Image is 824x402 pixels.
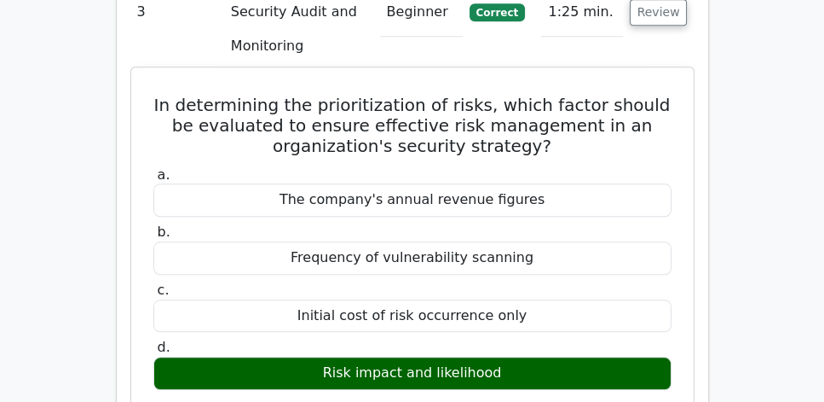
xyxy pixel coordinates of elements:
span: Correct [470,3,525,20]
div: The company's annual revenue figures [153,184,671,217]
div: Risk impact and likelihood [153,357,671,390]
span: a. [158,166,170,183]
span: c. [158,282,170,298]
span: b. [158,224,170,240]
div: Initial cost of risk occurrence only [153,300,671,333]
span: d. [158,339,170,355]
div: Frequency of vulnerability scanning [153,242,671,275]
h5: In determining the prioritization of risks, which factor should be evaluated to ensure effective ... [152,95,673,156]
